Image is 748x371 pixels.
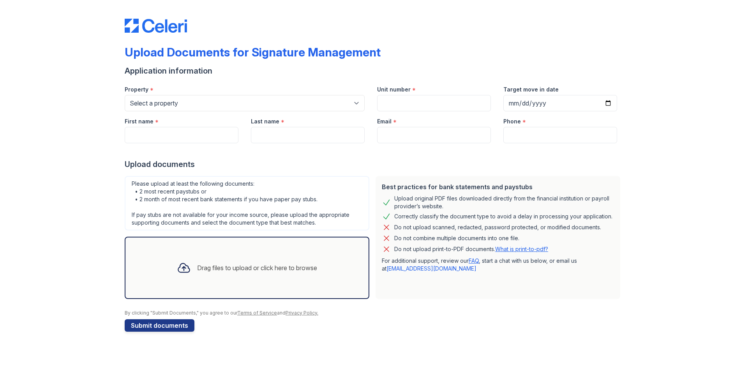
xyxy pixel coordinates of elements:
label: Last name [251,118,279,125]
div: Upload original PDF files downloaded directly from the financial institution or payroll provider’... [394,195,614,210]
button: Submit documents [125,319,194,332]
div: Drag files to upload or click here to browse [197,263,317,273]
img: CE_Logo_Blue-a8612792a0a2168367f1c8372b55b34899dd931a85d93a1a3d3e32e68fde9ad4.png [125,19,187,33]
a: What is print-to-pdf? [495,246,548,252]
div: Upload documents [125,159,623,170]
label: Unit number [377,86,411,93]
a: FAQ [469,257,479,264]
label: Email [377,118,392,125]
div: Do not combine multiple documents into one file. [394,234,519,243]
label: Property [125,86,148,93]
div: Best practices for bank statements and paystubs [382,182,614,192]
div: Correctly classify the document type to avoid a delay in processing your application. [394,212,612,221]
p: Do not upload print-to-PDF documents. [394,245,548,253]
label: Target move in date [503,86,559,93]
div: Application information [125,65,623,76]
label: Phone [503,118,521,125]
a: Privacy Policy. [286,310,318,316]
div: Do not upload scanned, redacted, password protected, or modified documents. [394,223,601,232]
a: Terms of Service [237,310,277,316]
a: [EMAIL_ADDRESS][DOMAIN_NAME] [386,265,476,272]
div: By clicking "Submit Documents," you agree to our and [125,310,623,316]
p: For additional support, review our , start a chat with us below, or email us at [382,257,614,273]
div: Upload Documents for Signature Management [125,45,381,59]
label: First name [125,118,153,125]
div: Please upload at least the following documents: • 2 most recent paystubs or • 2 month of most rec... [125,176,369,230]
